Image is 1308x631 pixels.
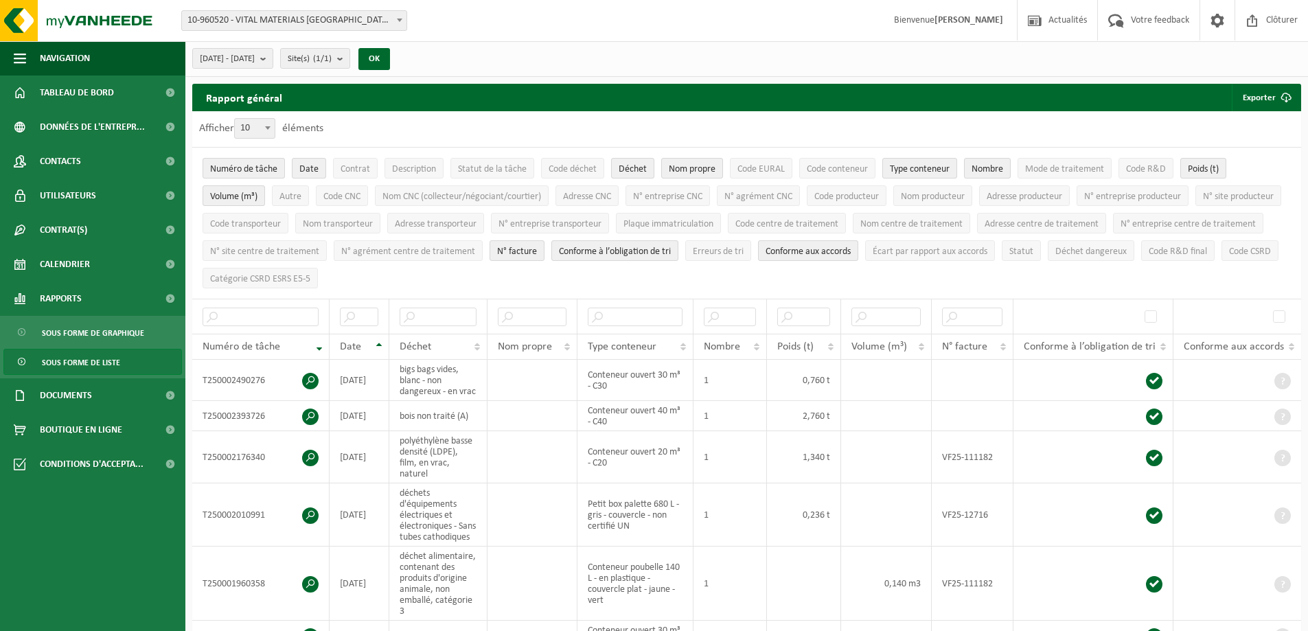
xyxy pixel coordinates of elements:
span: Numéro de tâche [203,341,280,352]
button: Écart par rapport aux accordsÉcart par rapport aux accords: Activate to sort [865,240,995,261]
span: Statut [1009,246,1033,257]
span: N° site producteur [1203,192,1274,202]
span: N° agrément centre de traitement [341,246,475,257]
span: Volume (m³) [851,341,907,352]
span: Déchet [619,164,647,174]
button: N° entreprise transporteurN° entreprise transporteur: Activate to sort [491,213,609,233]
button: Adresse producteurAdresse producteur: Activate to sort [979,185,1070,206]
a: Sous forme de liste [3,349,182,375]
strong: [PERSON_NAME] [934,15,1003,25]
span: Plaque immatriculation [623,219,713,229]
button: Code CSRDCode CSRD: Activate to sort [1221,240,1278,261]
td: Petit box palette 680 L - gris - couvercle - non certifié UN [577,483,693,547]
span: Code déchet [549,164,597,174]
span: Code producteur [814,192,879,202]
span: Données de l'entrepr... [40,110,145,144]
span: Date [299,164,319,174]
button: Nom CNC (collecteur/négociant/courtier)Nom CNC (collecteur/négociant/courtier): Activate to sort [375,185,549,206]
span: Adresse CNC [563,192,611,202]
button: Exporter [1232,84,1300,111]
button: StatutStatut: Activate to sort [1002,240,1041,261]
button: N° entreprise centre de traitementN° entreprise centre de traitement: Activate to sort [1113,213,1263,233]
button: Code EURALCode EURAL: Activate to sort [730,158,792,179]
span: Contrat [341,164,370,174]
td: VF25-111182 [932,547,1013,621]
span: Code EURAL [737,164,785,174]
span: Conforme aux accords [766,246,851,257]
td: 1,340 t [767,431,840,483]
td: Conteneur ouvert 20 m³ - C20 [577,431,693,483]
td: bigs bags vides, blanc - non dangereux - en vrac [389,360,487,401]
span: Nom centre de traitement [860,219,963,229]
span: N° entreprise transporteur [498,219,601,229]
span: Code R&D final [1149,246,1207,257]
button: Conforme à l’obligation de tri : Activate to sort [551,240,678,261]
td: T250001960358 [192,547,330,621]
span: N° facture [942,341,987,352]
span: Nom producteur [901,192,965,202]
td: [DATE] [330,547,389,621]
td: [DATE] [330,483,389,547]
td: VF25-111182 [932,431,1013,483]
td: VF25-12716 [932,483,1013,547]
span: Rapports [40,282,82,316]
span: Navigation [40,41,90,76]
button: Site(s)(1/1) [280,48,350,69]
h2: Rapport général [192,84,296,111]
button: Type conteneurType conteneur: Activate to sort [882,158,957,179]
button: Nom producteurNom producteur: Activate to sort [893,185,972,206]
span: Code centre de traitement [735,219,838,229]
button: Adresse centre de traitementAdresse centre de traitement: Activate to sort [977,213,1106,233]
button: Code transporteurCode transporteur: Activate to sort [203,213,288,233]
button: Code R&D finalCode R&amp;D final: Activate to sort [1141,240,1215,261]
td: déchets d'équipements électriques et électroniques - Sans tubes cathodiques [389,483,487,547]
button: Catégorie CSRD ESRS E5-5Catégorie CSRD ESRS E5-5: Activate to sort [203,268,318,288]
span: Utilisateurs [40,179,96,213]
span: 10-960520 - VITAL MATERIALS BELGIUM S.A. - TILLY [182,11,406,30]
button: Code producteurCode producteur: Activate to sort [807,185,886,206]
span: Numéro de tâche [210,164,277,174]
span: Adresse producteur [987,192,1062,202]
button: AutreAutre: Activate to sort [272,185,309,206]
td: 1 [693,401,767,431]
button: Code déchetCode déchet: Activate to sort [541,158,604,179]
button: Nom centre de traitementNom centre de traitement: Activate to sort [853,213,970,233]
button: Nom propreNom propre: Activate to sort [661,158,723,179]
span: Poids (t) [1188,164,1219,174]
button: Statut de la tâcheStatut de la tâche: Activate to sort [450,158,534,179]
button: Code R&DCode R&amp;D: Activate to sort [1118,158,1173,179]
span: Sous forme de liste [42,349,120,376]
button: Code centre de traitementCode centre de traitement: Activate to sort [728,213,846,233]
td: 1 [693,431,767,483]
td: T250002010991 [192,483,330,547]
button: Volume (m³)Volume (m³): Activate to sort [203,185,265,206]
span: Conditions d'accepta... [40,447,144,481]
button: Déchet dangereux : Activate to sort [1048,240,1134,261]
button: Mode de traitementMode de traitement: Activate to sort [1018,158,1112,179]
span: 10-960520 - VITAL MATERIALS BELGIUM S.A. - TILLY [181,10,407,31]
button: DateDate: Activate to sort [292,158,326,179]
span: Déchet dangereux [1055,246,1127,257]
button: Plaque immatriculationPlaque immatriculation: Activate to sort [616,213,721,233]
span: N° agrément CNC [724,192,792,202]
count: (1/1) [313,54,332,63]
button: [DATE] - [DATE] [192,48,273,69]
td: 2,760 t [767,401,840,431]
span: Contacts [40,144,81,179]
span: Code CSRD [1229,246,1271,257]
span: Code conteneur [807,164,868,174]
span: Type conteneur [890,164,950,174]
button: Nom transporteurNom transporteur: Activate to sort [295,213,380,233]
button: Conforme aux accords : Activate to sort [758,240,858,261]
span: Catégorie CSRD ESRS E5-5 [210,274,310,284]
span: Boutique en ligne [40,413,122,447]
span: Nom transporteur [303,219,373,229]
span: Nom propre [498,341,552,352]
span: Nom propre [669,164,715,174]
span: Description [392,164,436,174]
button: N° entreprise producteurN° entreprise producteur: Activate to sort [1077,185,1189,206]
td: déchet alimentaire, contenant des produits d'origine animale, non emballé, catégorie 3 [389,547,487,621]
button: N° agrément CNCN° agrément CNC: Activate to sort [717,185,800,206]
span: Site(s) [288,49,332,69]
td: T250002393726 [192,401,330,431]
